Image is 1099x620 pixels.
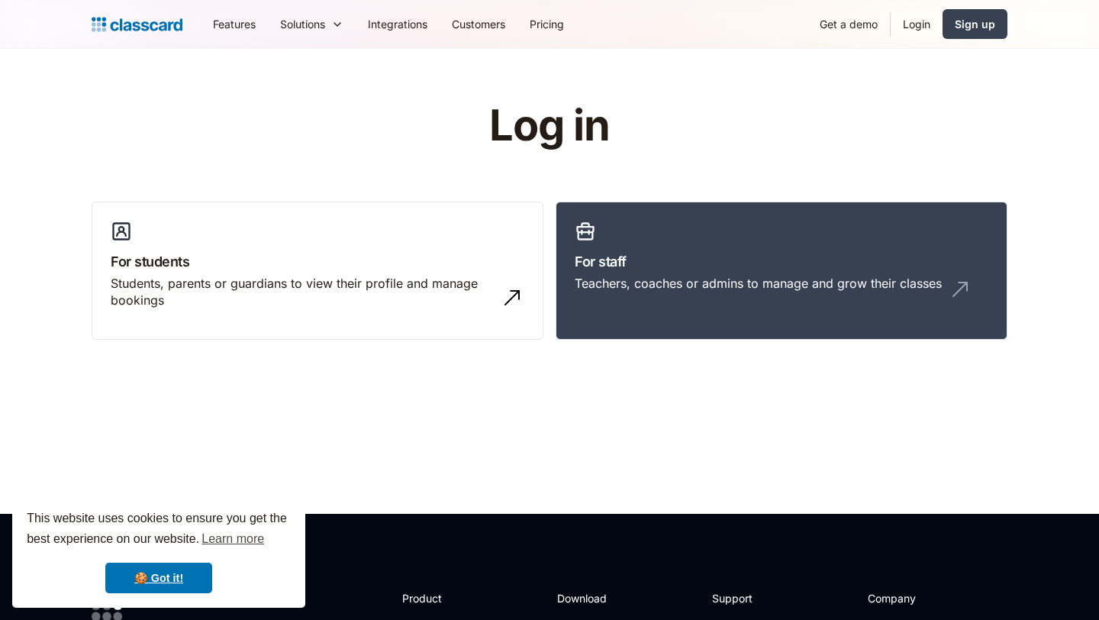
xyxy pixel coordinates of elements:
[575,275,942,292] div: Teachers, coaches or admins to manage and grow their classes
[92,14,182,35] a: Logo
[308,102,792,150] h1: Log in
[199,528,266,551] a: learn more about cookies
[280,16,325,32] div: Solutions
[955,16,995,32] div: Sign up
[111,275,494,309] div: Students, parents or guardians to view their profile and manage bookings
[92,202,543,341] a: For studentsStudents, parents or guardians to view their profile and manage bookings
[807,7,890,41] a: Get a demo
[440,7,517,41] a: Customers
[712,590,774,606] h2: Support
[891,7,943,41] a: Login
[201,7,268,41] a: Features
[943,9,1007,39] a: Sign up
[268,7,356,41] div: Solutions
[27,509,291,551] span: This website uses cookies to ensure you get the best experience on our website.
[111,251,524,272] h3: For students
[868,590,969,606] h2: Company
[356,7,440,41] a: Integrations
[517,7,576,41] a: Pricing
[402,590,484,606] h2: Product
[105,563,212,593] a: dismiss cookie message
[575,251,988,272] h3: For staff
[556,202,1007,341] a: For staffTeachers, coaches or admins to manage and grow their classes
[557,590,620,606] h2: Download
[12,495,305,608] div: cookieconsent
